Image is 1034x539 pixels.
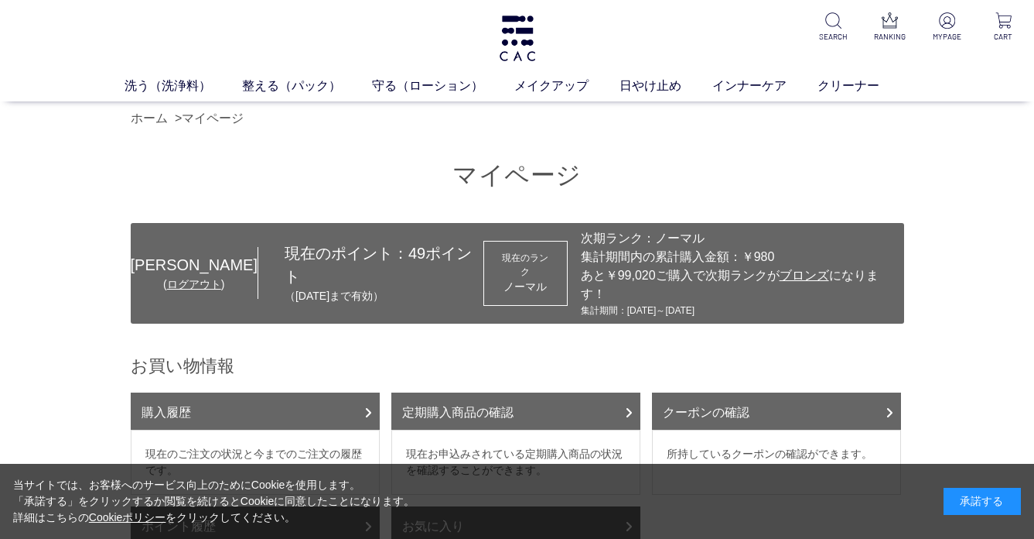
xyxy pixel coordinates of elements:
a: マイページ [182,112,244,125]
p: CART [985,31,1022,43]
div: 承諾する [944,488,1021,515]
a: 洗う（洗浄料） [125,77,242,95]
a: メイクアップ [514,77,619,95]
p: RANKING [872,31,908,43]
img: logo [497,15,537,61]
a: RANKING [872,12,908,43]
a: CART [985,12,1022,43]
a: ログアウト [167,278,221,290]
dd: 所持しているクーポンの確認ができます。 [652,430,901,495]
div: 集計期間内の累計購入金額：￥980 [581,248,896,266]
dt: 現在のランク [498,251,552,279]
div: [PERSON_NAME] [131,253,258,276]
a: ホーム [131,112,168,125]
a: 購入履歴 [131,393,380,430]
div: 次期ランク：ノーマル [581,229,896,248]
div: 集計期間：[DATE]～[DATE] [581,304,896,318]
a: 日やけ止め [619,77,712,95]
dd: 現在お申込みされている定期購入商品の状況を確認することができます。 [391,430,640,495]
a: Cookieポリシー [89,511,166,524]
span: ブロンズ [780,269,829,282]
a: SEARCH [815,12,851,43]
dd: 現在のご注文の状況と今までのご注文の履歴です。 [131,430,380,495]
a: MYPAGE [928,12,964,43]
div: ( ) [131,276,258,293]
a: クーポンの確認 [652,393,901,430]
a: 定期購入商品の確認 [391,393,640,430]
h1: マイページ [131,159,904,192]
p: （[DATE]まで有効） [285,288,483,304]
p: MYPAGE [928,31,964,43]
div: ノーマル [498,279,552,295]
a: クリーナー [817,77,910,95]
a: 整える（パック） [242,77,372,95]
div: あと￥99,020ご購入で次期ランクが になります！ [581,266,896,304]
p: SEARCH [815,31,851,43]
h2: お買い物情報 [131,355,904,377]
a: 守る（ローション） [372,77,514,95]
li: > [175,109,247,128]
a: インナーケア [712,77,817,95]
span: 49 [408,245,425,262]
div: 当サイトでは、お客様へのサービス向上のためにCookieを使用します。 「承諾する」をクリックするか閲覧を続けるとCookieに同意したことになります。 詳細はこちらの をクリックしてください。 [13,477,415,526]
div: 現在のポイント： ポイント [258,242,483,304]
